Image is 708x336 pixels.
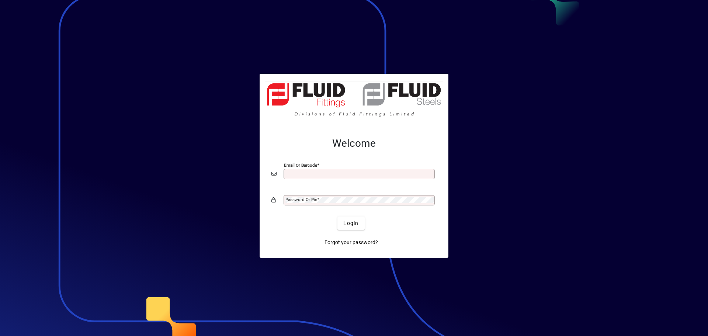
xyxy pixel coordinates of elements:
span: Forgot your password? [324,239,378,246]
span: Login [343,219,358,227]
mat-label: Email or Barcode [284,163,317,168]
button: Login [337,217,364,230]
h2: Welcome [271,137,437,150]
a: Forgot your password? [322,236,381,249]
mat-label: Password or Pin [285,197,317,202]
